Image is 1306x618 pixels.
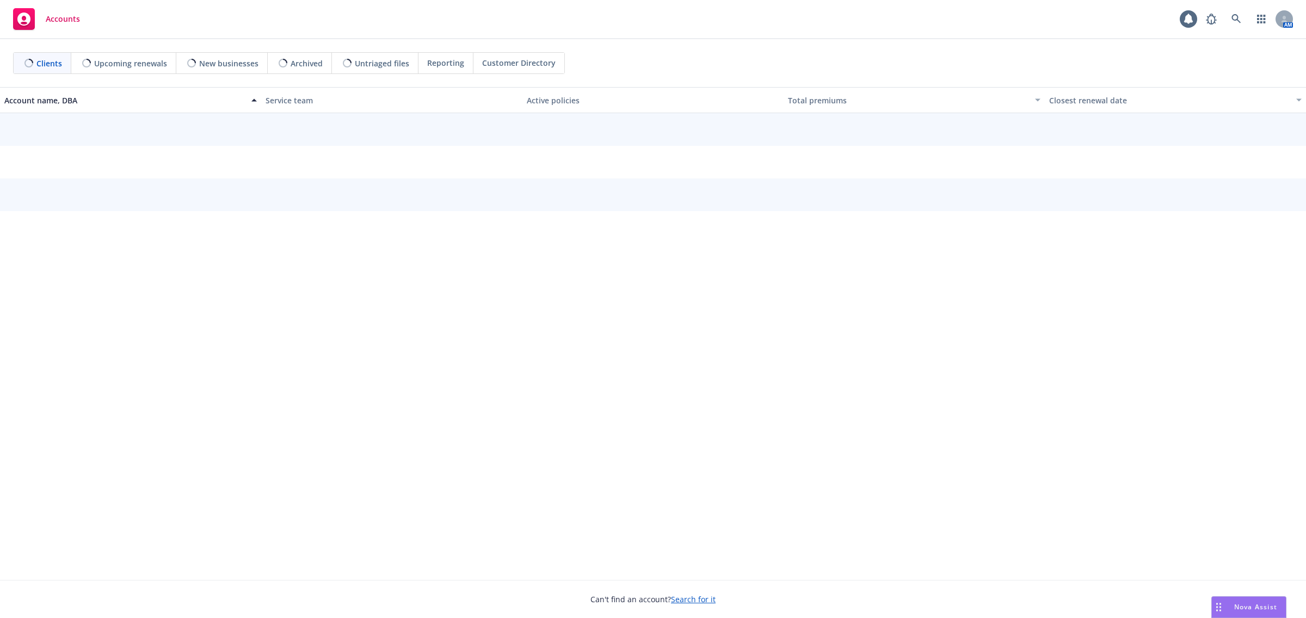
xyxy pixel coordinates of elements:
button: Closest renewal date [1045,87,1306,113]
button: Active policies [522,87,784,113]
span: Accounts [46,15,80,23]
div: Drag to move [1212,597,1225,617]
div: Account name, DBA [4,95,245,106]
a: Search [1225,8,1247,30]
span: Nova Assist [1234,602,1277,611]
span: New businesses [199,58,258,69]
span: Upcoming renewals [94,58,167,69]
a: Accounts [9,4,84,34]
button: Service team [261,87,522,113]
a: Report a Bug [1200,8,1222,30]
a: Search for it [671,594,716,604]
a: Switch app [1250,8,1272,30]
span: Reporting [427,57,464,69]
div: Active policies [527,95,779,106]
div: Total premiums [788,95,1028,106]
button: Total premiums [784,87,1045,113]
div: Closest renewal date [1049,95,1290,106]
span: Customer Directory [482,57,556,69]
span: Archived [291,58,323,69]
span: Untriaged files [355,58,409,69]
span: Clients [36,58,62,69]
div: Service team [266,95,518,106]
button: Nova Assist [1211,596,1286,618]
span: Can't find an account? [590,594,716,605]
